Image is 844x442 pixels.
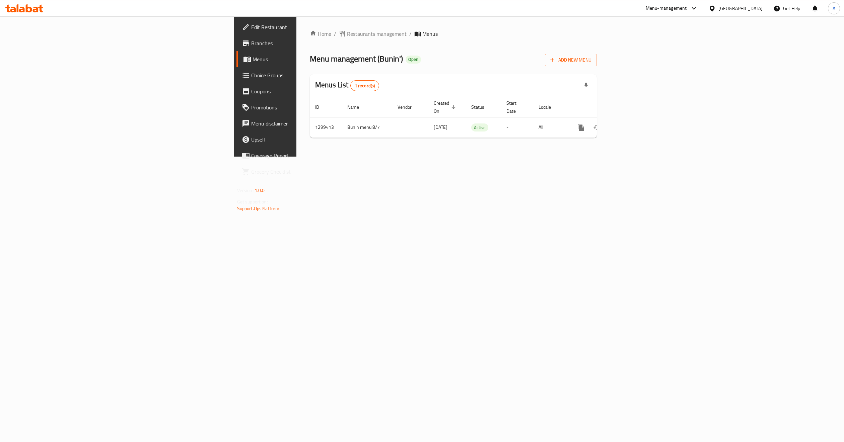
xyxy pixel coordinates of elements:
button: Add New Menu [545,54,597,66]
button: more [573,119,589,136]
a: Edit Restaurant [236,19,375,35]
span: Menus [253,55,369,63]
h2: Menus List [315,80,379,91]
td: All [533,117,568,138]
span: Get support on: [237,197,268,206]
nav: breadcrumb [310,30,597,38]
span: [DATE] [434,123,447,131]
a: Promotions [236,99,375,115]
a: Upsell [236,131,375,148]
div: Total records count [350,80,379,91]
th: Actions [568,97,643,117]
span: Edit Restaurant [251,23,369,31]
span: Active [471,124,488,131]
span: 1.0.0 [255,186,265,195]
span: Branches [251,39,369,47]
a: Coverage Report [236,148,375,164]
div: [GEOGRAPHIC_DATA] [718,5,763,12]
li: / [409,30,412,38]
button: Change Status [589,119,605,136]
span: 1 record(s) [351,83,379,89]
span: Locale [539,103,560,111]
a: Coupons [236,83,375,99]
a: Choice Groups [236,67,375,83]
span: Name [347,103,368,111]
span: Open [406,57,421,62]
span: Vendor [398,103,420,111]
span: Upsell [251,136,369,144]
table: enhanced table [310,97,643,138]
span: Promotions [251,103,369,111]
a: Grocery Checklist [236,164,375,180]
a: Support.OpsPlatform [237,204,280,213]
span: Menu disclaimer [251,119,369,127]
span: Coverage Report [251,152,369,160]
span: Restaurants management [347,30,407,38]
div: Open [406,56,421,64]
span: Grocery Checklist [251,168,369,176]
span: Choice Groups [251,71,369,79]
span: Status [471,103,493,111]
span: ID [315,103,328,111]
a: Branches [236,35,375,51]
a: Menus [236,51,375,67]
a: Menu disclaimer [236,115,375,131]
td: - [501,117,533,138]
div: Menu-management [646,4,687,12]
span: Version: [237,186,254,195]
div: Export file [578,78,594,94]
span: Start Date [506,99,525,115]
span: Coupons [251,87,369,95]
span: Menus [422,30,438,38]
span: Add New Menu [550,56,591,64]
span: A [833,5,835,12]
span: Created On [434,99,458,115]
